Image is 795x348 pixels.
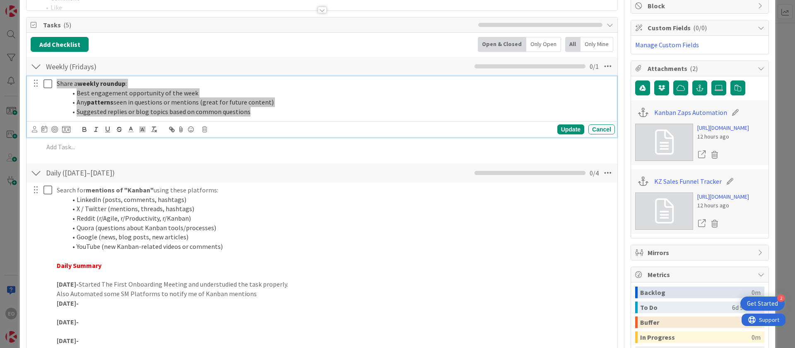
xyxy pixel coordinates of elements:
li: X / Twitter (mentions, threads, hashtags) [67,204,612,214]
strong: Daily Summary [57,261,101,270]
p: Share a : [57,79,612,88]
div: All [565,37,581,52]
span: 0 / 1 [590,61,599,71]
p: Search for using these platforms: [57,185,612,195]
div: 0m [752,287,761,298]
a: [URL][DOMAIN_NAME] [697,192,749,201]
a: Kanban Zaps Automation [654,107,727,117]
input: Add Checklist... [43,59,229,74]
div: In Progress [640,331,752,343]
span: Metrics [648,270,754,280]
div: Only Open [526,37,561,52]
span: Attachments [648,63,754,73]
a: Manage Custom Fields [635,41,699,49]
a: KZ Sales Funnel Tracker [654,176,722,186]
span: Custom Fields [648,23,754,33]
li: Reddit (r/Agile, r/Productivity, r/Kanban) [67,214,612,223]
input: Add Checklist... [43,165,229,180]
div: Cancel [588,124,615,134]
strong: mentions of "Kanban" [86,186,154,194]
li: Any seen in questions or mentions (great for future content) [67,97,612,107]
li: YouTube (new Kanban-related videos or comments) [67,242,612,251]
span: ( 0/0 ) [693,24,707,32]
div: 12 hours ago [697,201,749,210]
div: Backlog [640,287,752,298]
strong: weekly roundup [77,79,125,88]
li: Quora (questions about Kanban tools/processes) [67,223,612,233]
div: Only Mine [581,37,613,52]
p: Started The First Onboarding Meeting and understudied the task properly. [57,280,612,289]
span: ( 2 ) [690,64,698,73]
div: To Do [640,302,732,313]
div: 6d 9h 21m [732,302,761,313]
li: Best engagement opportunity of the week [67,88,612,98]
div: Open & Closed [478,37,526,52]
span: Tasks [43,20,474,30]
strong: [DATE]- [57,299,79,307]
div: Buffer [640,316,752,328]
strong: [DATE]- [57,318,79,326]
div: Get Started [747,299,778,308]
a: Open [697,149,706,160]
span: ( 5 ) [63,21,71,29]
div: Open Get Started checklist, remaining modules: 2 [740,297,785,311]
a: [URL][DOMAIN_NAME] [697,124,749,132]
span: Block [648,1,754,11]
div: Update [557,124,584,134]
a: Open [697,218,706,229]
li: Suggested replies or blog topics based on common questions [67,107,612,117]
strong: [DATE]- [57,280,79,288]
span: Mirrors [648,248,754,258]
span: Support [17,1,38,11]
div: 2 [777,294,785,302]
li: Google (news, blog posts, new articles) [67,232,612,242]
div: 12 hours ago [697,132,749,141]
div: 0m [752,331,761,343]
li: LinkedIn (posts, comments, hashtags) [67,195,612,204]
p: Also Automated some SM Platforms to notify me of Kanban mentions [57,289,612,299]
button: Add Checklist [31,37,89,52]
strong: [DATE]- [57,336,79,345]
span: 0 / 4 [590,168,599,178]
strong: patterns [87,98,113,106]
